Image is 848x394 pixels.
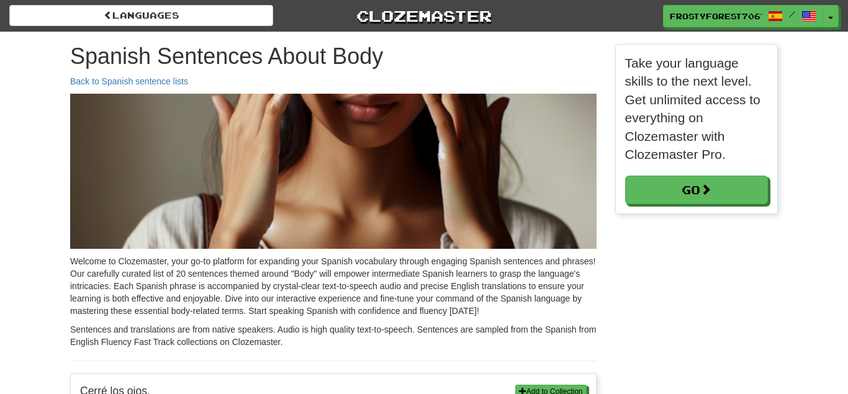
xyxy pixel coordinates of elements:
[625,176,769,204] a: Go
[70,44,597,69] h1: Spanish Sentences About Body
[70,255,597,317] p: Welcome to Clozemaster, your go-to platform for expanding your Spanish vocabulary through engagin...
[70,323,597,348] p: Sentences and translations are from native speakers. Audio is high quality text-to-speech. Senten...
[670,11,762,22] span: FrostyForest7067
[292,5,556,27] a: Clozemaster
[663,5,823,27] a: FrostyForest7067 /
[625,54,769,163] p: Take your language skills to the next level. Get unlimited access to everything on Clozemaster wi...
[789,10,795,19] span: /
[9,5,273,26] a: Languages
[70,76,188,86] a: Back to Spanish sentence lists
